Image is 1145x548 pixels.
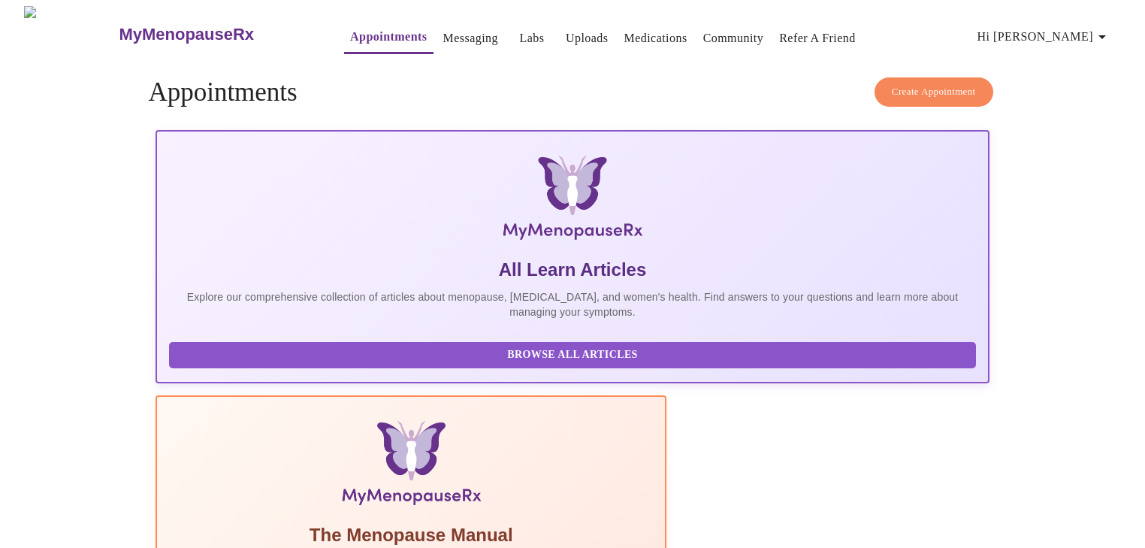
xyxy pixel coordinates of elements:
a: Refer a Friend [779,28,856,49]
button: Uploads [560,23,615,53]
a: Messaging [443,28,498,49]
button: Messaging [437,23,504,53]
button: Community [697,23,770,53]
button: Labs [508,23,556,53]
a: Uploads [566,28,609,49]
span: Browse All Articles [184,346,960,365]
a: Appointments [350,26,427,47]
h3: MyMenopauseRx [119,25,254,44]
a: Browse All Articles [169,347,979,360]
a: MyMenopauseRx [117,8,314,61]
span: Create Appointment [892,83,976,101]
h5: All Learn Articles [169,258,975,282]
h5: The Menopause Manual [169,523,653,547]
button: Appointments [344,22,433,54]
button: Medications [618,23,693,53]
img: Menopause Manual [246,421,576,511]
button: Refer a Friend [773,23,862,53]
img: MyMenopauseRx Logo [295,156,850,246]
h4: Appointments [148,77,996,107]
p: Explore our comprehensive collection of articles about menopause, [MEDICAL_DATA], and women's hea... [169,289,975,319]
a: Community [703,28,764,49]
a: Labs [520,28,545,49]
button: Browse All Articles [169,342,975,368]
span: Hi [PERSON_NAME] [977,26,1111,47]
a: Medications [624,28,687,49]
button: Create Appointment [875,77,993,107]
button: Hi [PERSON_NAME] [971,22,1117,52]
img: MyMenopauseRx Logo [24,6,117,62]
